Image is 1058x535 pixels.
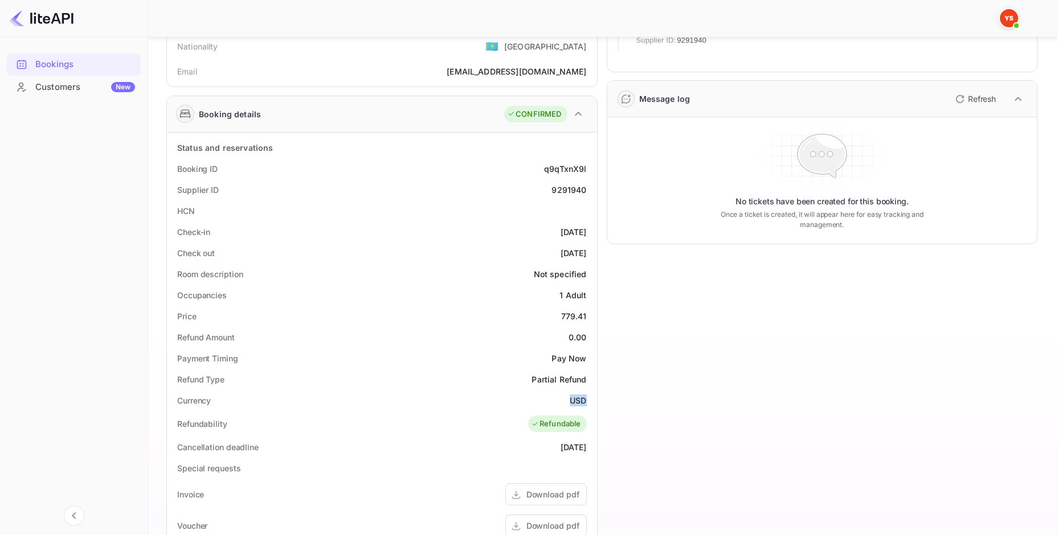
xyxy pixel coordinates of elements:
div: 779.41 [561,310,587,322]
div: Message log [639,93,691,105]
div: HCN [177,205,195,217]
div: Booking ID [177,163,218,175]
div: Invoice [177,488,204,500]
div: Not specified [534,268,587,280]
div: q9qTxnX9l [544,163,586,175]
button: Collapse navigation [64,505,84,526]
div: 1 Adult [559,289,586,301]
div: Check out [177,247,215,259]
div: Email [177,65,197,77]
div: Check-in [177,226,210,238]
div: Download pdf [526,520,579,532]
div: USD [570,394,586,406]
span: Supplier ID: [636,35,676,46]
div: Refund Amount [177,331,235,343]
div: CONFIRMED [507,109,561,120]
div: Price [177,310,197,322]
img: Yandex Support [1000,9,1018,27]
div: [DATE] [561,226,587,238]
div: CustomersNew [7,76,141,98]
a: Bookings [7,53,141,75]
div: [DATE] [561,441,587,453]
div: Occupancies [177,289,227,301]
div: [EMAIL_ADDRESS][DOMAIN_NAME] [447,65,586,77]
div: Refundable [531,418,581,430]
div: [DATE] [561,247,587,259]
div: Nationality [177,40,218,52]
div: 9291940 [552,184,586,196]
div: Special requests [177,462,240,474]
p: Once a ticket is created, it will appear here for easy tracking and management. [706,209,938,230]
div: Refund Type [177,373,224,385]
div: Download pdf [526,488,579,500]
div: [GEOGRAPHIC_DATA] [504,40,587,52]
div: Payment Timing [177,352,238,364]
span: United States [485,36,499,56]
p: Refresh [968,93,996,105]
p: No tickets have been created for this booking. [736,196,909,207]
span: 9291940 [677,35,706,46]
div: New [111,82,135,92]
div: 0.00 [569,331,587,343]
div: Supplier ID [177,184,219,196]
div: Pay Now [552,352,586,364]
div: Cancellation deadline [177,441,259,453]
button: Refresh [949,90,1000,108]
div: Refundability [177,418,227,430]
div: Status and reservations [177,142,273,154]
div: Currency [177,394,211,406]
div: Bookings [35,58,135,71]
div: Voucher [177,520,207,532]
a: CustomersNew [7,76,141,97]
div: Customers [35,81,135,94]
img: LiteAPI logo [9,9,73,27]
div: Room description [177,268,243,280]
div: Partial Refund [532,373,586,385]
div: Booking details [199,108,261,120]
div: Bookings [7,53,141,76]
